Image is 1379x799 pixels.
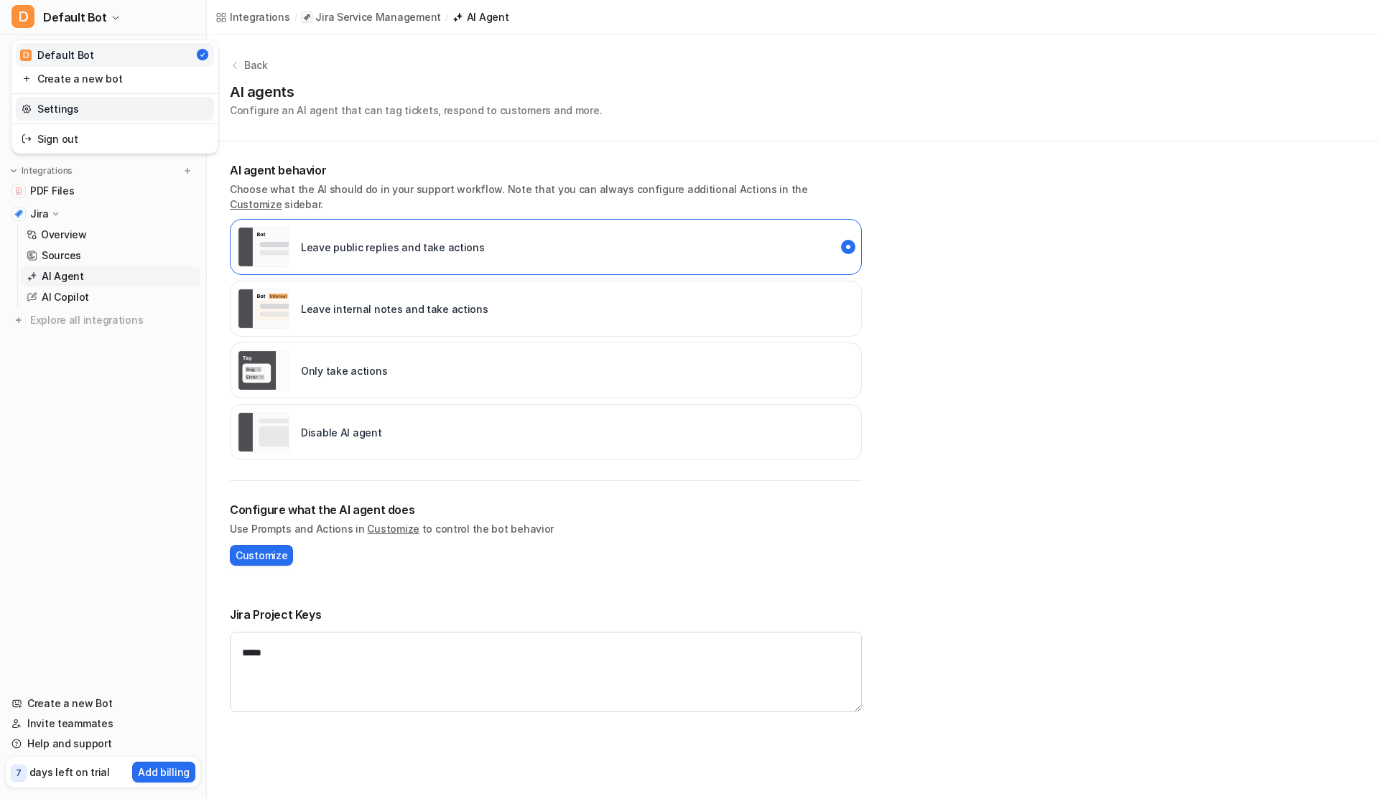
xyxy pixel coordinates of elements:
img: reset [22,131,32,146]
a: Settings [16,97,214,121]
span: D [20,50,32,61]
div: Default Bot [20,47,94,62]
img: reset [22,101,32,116]
span: Default Bot [43,7,107,27]
a: Create a new bot [16,67,214,90]
a: Sign out [16,127,214,151]
span: D [11,5,34,28]
img: reset [22,71,32,86]
div: DDefault Bot [11,40,218,154]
